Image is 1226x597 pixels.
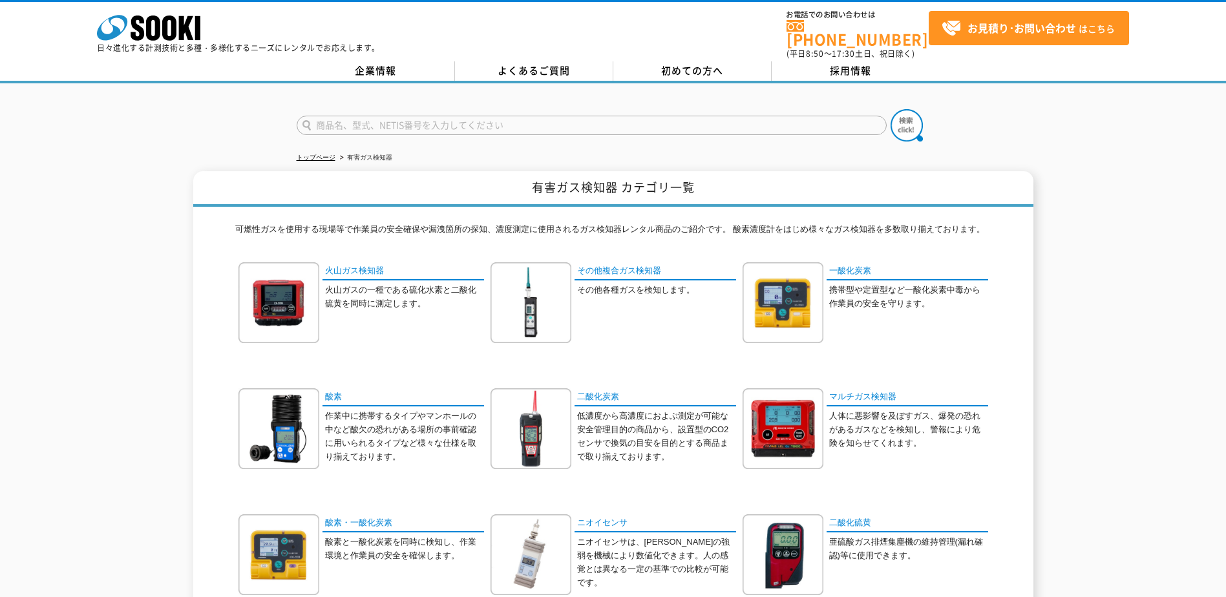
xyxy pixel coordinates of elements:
[942,19,1115,38] span: はこちら
[322,514,484,533] a: 酸素・一酸化炭素
[743,262,823,343] img: 一酸化炭素
[238,388,319,469] img: 酸素
[297,61,455,81] a: 企業情報
[829,536,988,563] p: 亜硫酸ガス排煙集塵機の維持管理(漏れ確認)等に使用できます。
[455,61,613,81] a: よくあるご質問
[575,514,736,533] a: ニオイセンサ
[322,262,484,281] a: 火山ガス検知器
[575,262,736,281] a: その他複合ガス検知器
[829,410,988,450] p: 人体に悪影響を及ぼすガス、爆発の恐れがあるガスなどを検知し、警報により危険を知らせてくれます。
[967,20,1076,36] strong: お見積り･お問い合わせ
[827,388,988,407] a: マルチガス検知器
[787,11,929,19] span: お電話でのお問い合わせは
[325,536,484,563] p: 酸素と一酸化炭素を同時に検知し、作業環境と作業員の安全を確保します。
[772,61,930,81] a: 採用情報
[827,514,988,533] a: 二酸化硫黄
[491,262,571,343] img: その他複合ガス検知器
[577,536,736,589] p: ニオイセンサは、[PERSON_NAME]の強弱を機械により数値化できます。人の感覚とは異なる一定の基準での比較が可能です。
[337,151,392,165] li: 有害ガス検知器
[325,284,484,311] p: 火山ガスの一種である硫化水素と二酸化硫黄を同時に測定します。
[661,63,723,78] span: 初めての方へ
[806,48,824,59] span: 8:50
[297,154,335,161] a: トップページ
[577,410,736,463] p: 低濃度から高濃度におよぶ測定が可能な安全管理目的の商品から、設置型のCO2センサで換気の目安を目的とする商品まで取り揃えております。
[238,262,319,343] img: 火山ガス検知器
[827,262,988,281] a: 一酸化炭素
[297,116,887,135] input: 商品名、型式、NETIS番号を入力してください
[97,44,380,52] p: 日々進化する計測技術と多種・多様化するニーズにレンタルでお応えします。
[575,388,736,407] a: 二酸化炭素
[929,11,1129,45] a: お見積り･お問い合わせはこちら
[491,388,571,469] img: 二酸化炭素
[743,388,823,469] img: マルチガス検知器
[613,61,772,81] a: 初めての方へ
[235,223,991,243] p: 可燃性ガスを使用する現場等で作業員の安全確保や漏洩箇所の探知、濃度測定に使用されるガス検知器レンタル商品のご紹介です。 酸素濃度計をはじめ様々なガス検知器を多数取り揃えております。
[322,388,484,407] a: 酸素
[829,284,988,311] p: 携帯型や定置型など一酸化炭素中毒から作業員の安全を守ります。
[832,48,855,59] span: 17:30
[787,20,929,47] a: [PHONE_NUMBER]
[743,514,823,595] img: 二酸化硫黄
[577,284,736,297] p: その他各種ガスを検知します。
[238,514,319,595] img: 酸素・一酸化炭素
[325,410,484,463] p: 作業中に携帯するタイプやマンホールの中など酸欠の恐れがある場所の事前確認に用いられるタイプなど様々な仕様を取り揃えております。
[787,48,914,59] span: (平日 ～ 土日、祝日除く)
[891,109,923,141] img: btn_search.png
[193,171,1033,207] h1: 有害ガス検知器 カテゴリ一覧
[491,514,571,595] img: ニオイセンサ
